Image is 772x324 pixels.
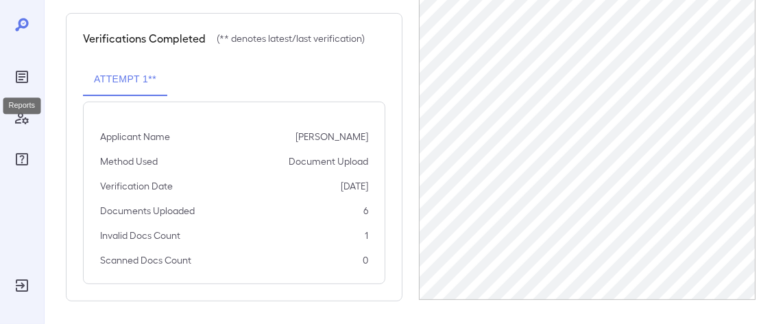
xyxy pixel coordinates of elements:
p: 0 [363,253,368,267]
div: Manage Users [11,107,33,129]
p: [PERSON_NAME] [295,130,368,143]
p: 6 [363,204,368,218]
p: Document Upload [289,154,368,168]
p: [DATE] [341,179,368,193]
div: Log Out [11,275,33,297]
div: Reports [11,66,33,88]
p: (** denotes latest/last verification) [217,32,365,45]
p: Applicant Name [100,130,170,143]
p: Documents Uploaded [100,204,195,218]
p: Invalid Docs Count [100,229,180,242]
p: Scanned Docs Count [100,253,191,267]
p: Verification Date [100,179,173,193]
h5: Verifications Completed [83,30,206,47]
p: 1 [365,229,368,242]
div: FAQ [11,148,33,170]
div: Reports [3,97,41,114]
button: Attempt 1** [83,63,167,96]
p: Method Used [100,154,158,168]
